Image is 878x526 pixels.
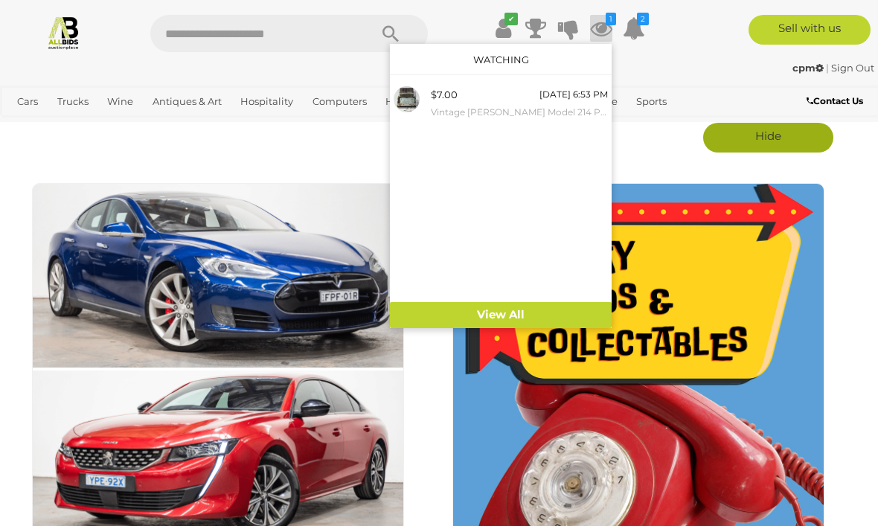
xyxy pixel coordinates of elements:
span: $7.00 [431,89,458,100]
strong: cpm [792,62,824,74]
a: [GEOGRAPHIC_DATA] [11,114,129,138]
img: Allbids.com.au [46,15,81,50]
a: Household [379,89,445,114]
a: Watching [473,54,529,65]
a: 2 [623,15,645,42]
div: [DATE] 6:53 PM [539,86,608,103]
a: ✔ [492,15,514,42]
i: 1 [606,13,616,25]
a: Sports [630,89,673,114]
a: 1 [590,15,612,42]
a: Wine [101,89,139,114]
a: Contact Us [807,93,867,109]
a: $7.00 [DATE] 6:53 PM Vintage [PERSON_NAME] Model 214 Portable Car Radio [390,83,612,124]
i: ✔ [504,13,518,25]
a: Sell with us [749,15,871,45]
img: 53390-97a.jpg [394,86,420,112]
span: | [826,62,829,74]
a: Trucks [51,89,94,114]
b: Contact Us [807,95,863,106]
button: Search [353,15,428,52]
a: Computers [307,89,373,114]
a: cpm [792,62,826,74]
i: 2 [637,13,649,25]
a: Sign Out [831,62,874,74]
a: Hospitality [234,89,299,114]
a: View All [390,302,612,328]
small: Vintage [PERSON_NAME] Model 214 Portable Car Radio [431,104,608,121]
a: Cars [11,89,44,114]
a: Antiques & Art [147,89,228,114]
